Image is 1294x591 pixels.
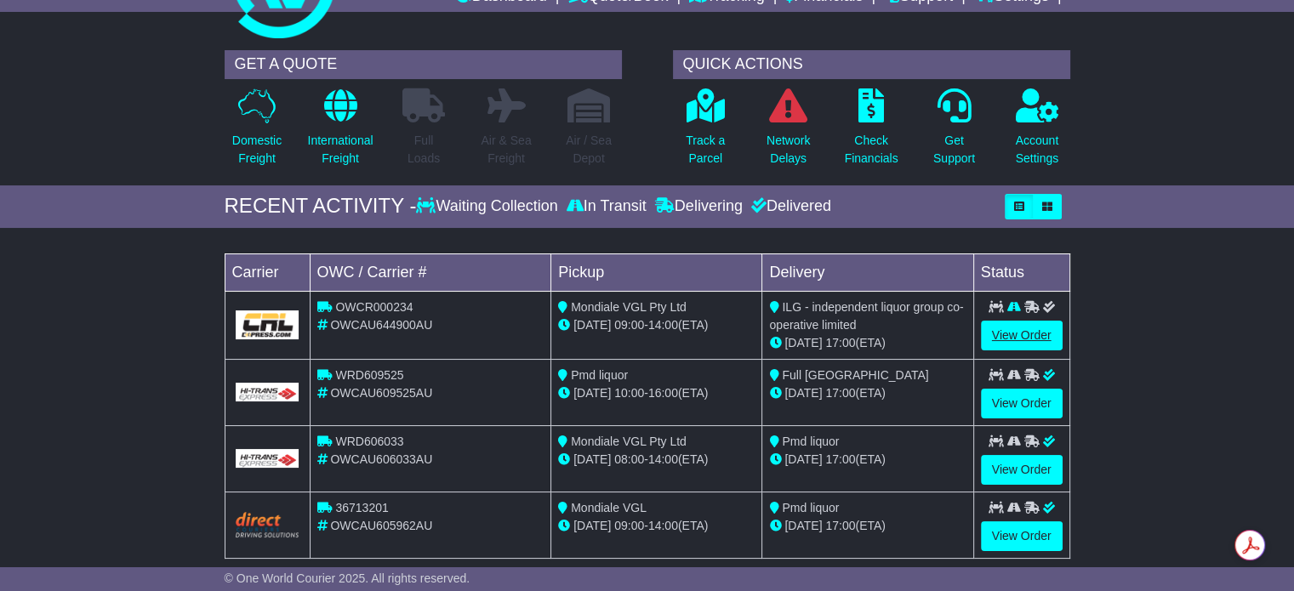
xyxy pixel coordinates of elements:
[825,452,855,466] span: 17:00
[573,519,611,532] span: [DATE]
[330,318,432,332] span: OWCAU644900AU
[784,452,822,466] span: [DATE]
[614,318,644,332] span: 09:00
[784,519,822,532] span: [DATE]
[981,321,1063,350] a: View Order
[231,88,282,177] a: DomesticFreight
[310,253,551,291] td: OWC / Carrier #
[232,132,282,168] p: Domestic Freight
[762,253,973,291] td: Delivery
[573,386,611,400] span: [DATE]
[825,386,855,400] span: 17:00
[614,452,644,466] span: 08:00
[1015,88,1060,177] a: AccountSettings
[614,519,644,532] span: 09:00
[225,571,470,585] span: © One World Courier 2025. All rights reserved.
[973,253,1069,291] td: Status
[330,386,432,400] span: OWCAU609525AU
[932,88,976,177] a: GetSupport
[769,451,966,469] div: (ETA)
[236,383,299,401] img: GetCarrierServiceLogo
[845,132,898,168] p: Check Financials
[844,88,899,177] a: CheckFinancials
[767,132,810,168] p: Network Delays
[335,501,388,514] span: 36713201
[562,197,651,216] div: In Transit
[402,132,445,168] p: Full Loads
[648,318,678,332] span: 14:00
[306,88,373,177] a: InternationalFreight
[769,334,966,352] div: (ETA)
[825,336,855,349] span: 17:00
[784,336,822,349] span: [DATE]
[782,435,839,448] span: Pmd liquor
[558,384,755,402] div: - (ETA)
[981,389,1063,418] a: View Order
[769,300,963,332] span: ILG - independent liquor group co-operative limited
[782,368,928,382] span: Full [GEOGRAPHIC_DATA]
[769,384,966,402] div: (ETA)
[651,197,747,216] div: Delivering
[558,517,755,535] div: - (ETA)
[225,50,622,79] div: GET A QUOTE
[330,519,432,532] span: OWCAU605962AU
[769,517,966,535] div: (ETA)
[236,310,299,339] img: GetCarrierServiceLogo
[236,512,299,537] img: Direct.png
[335,300,413,314] span: OWCR000234
[933,132,975,168] p: Get Support
[825,519,855,532] span: 17:00
[747,197,831,216] div: Delivered
[981,521,1063,551] a: View Order
[566,132,612,168] p: Air / Sea Depot
[571,300,687,314] span: Mondiale VGL Pty Ltd
[236,449,299,468] img: GetCarrierServiceLogo
[335,435,403,448] span: WRD606033
[673,50,1070,79] div: QUICK ACTIONS
[686,132,725,168] p: Track a Parcel
[416,197,561,216] div: Waiting Collection
[307,132,373,168] p: International Freight
[766,88,811,177] a: NetworkDelays
[551,253,762,291] td: Pickup
[225,194,417,219] div: RECENT ACTIVITY -
[330,452,432,466] span: OWCAU606033AU
[782,501,839,514] span: Pmd liquor
[573,318,611,332] span: [DATE]
[558,451,755,469] div: - (ETA)
[573,452,611,466] span: [DATE]
[784,386,822,400] span: [DATE]
[571,435,687,448] span: Mondiale VGL Pty Ltd
[225,253,310,291] td: Carrier
[648,452,678,466] span: 14:00
[558,316,755,334] div: - (ETA)
[571,501,647,514] span: Mondiale VGL
[481,132,531,168] p: Air & Sea Freight
[648,519,678,532] span: 14:00
[648,386,678,400] span: 16:00
[981,455,1063,485] a: View Order
[571,368,628,382] span: Pmd liquor
[614,386,644,400] span: 10:00
[685,88,726,177] a: Track aParcel
[1016,132,1059,168] p: Account Settings
[335,368,403,382] span: WRD609525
